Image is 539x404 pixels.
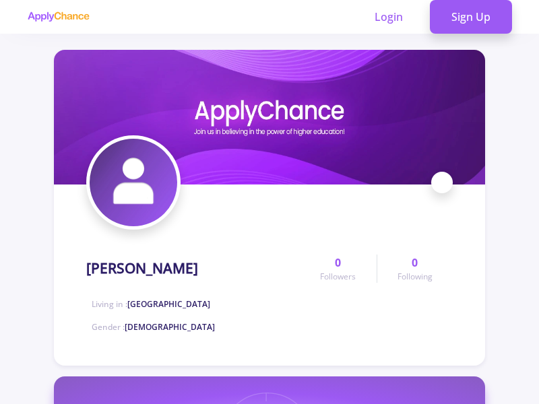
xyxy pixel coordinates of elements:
[92,298,210,310] span: Living in :
[92,321,215,333] span: Gender :
[335,255,341,271] span: 0
[398,271,433,283] span: Following
[27,11,90,22] img: applychance logo text only
[377,255,453,283] a: 0Following
[54,50,485,184] img: Shaghayegh Momenicover image
[300,255,376,283] a: 0Followers
[127,298,210,310] span: [GEOGRAPHIC_DATA]
[412,255,418,271] span: 0
[90,139,177,226] img: Shaghayegh Momeniavatar
[125,321,215,333] span: [DEMOGRAPHIC_DATA]
[320,271,356,283] span: Followers
[86,260,198,277] h1: [PERSON_NAME]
